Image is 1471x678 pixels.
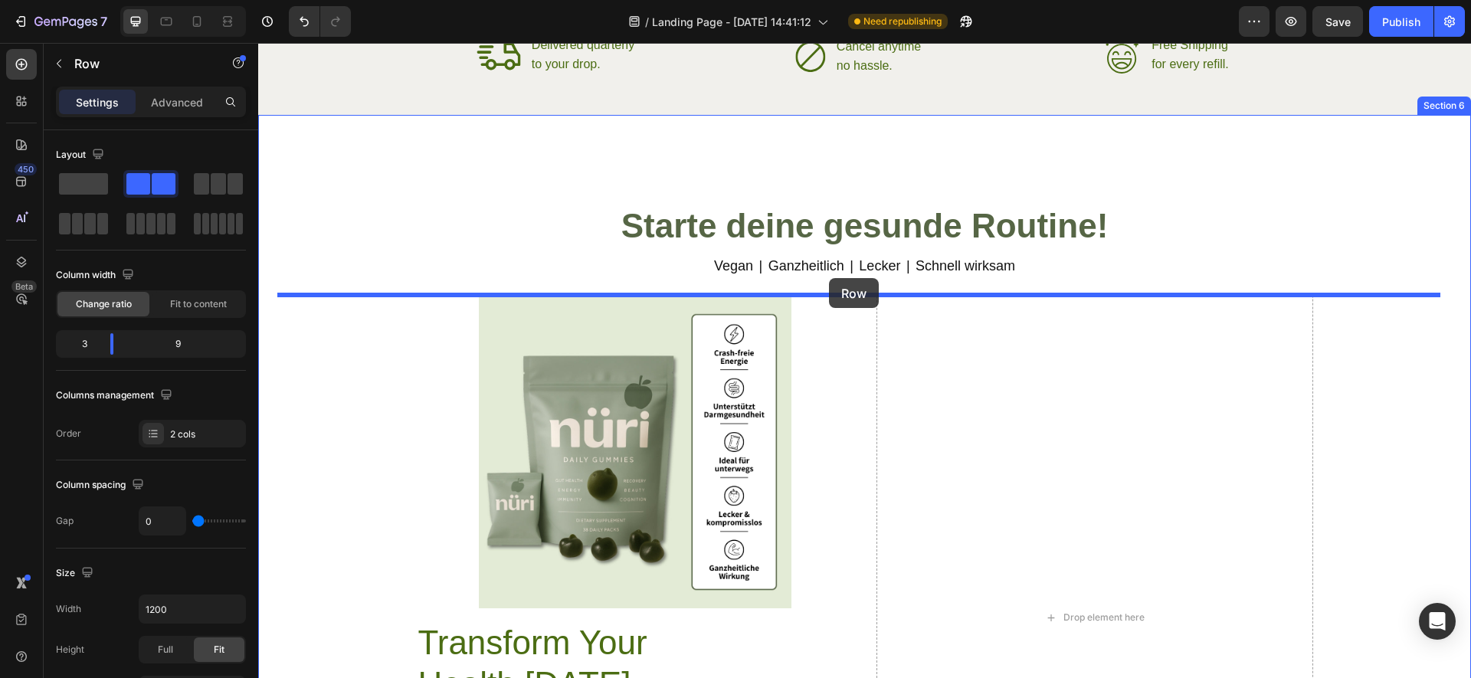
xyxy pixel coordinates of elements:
[170,297,227,311] span: Fit to content
[56,602,81,616] div: Width
[863,15,942,28] span: Need republishing
[139,595,245,623] input: Auto
[76,297,132,311] span: Change ratio
[652,14,811,30] span: Landing Page - [DATE] 14:41:12
[56,563,97,584] div: Size
[170,427,242,441] div: 2 cols
[56,514,74,528] div: Gap
[1382,14,1420,30] div: Publish
[151,94,203,110] p: Advanced
[289,6,351,37] div: Undo/Redo
[1312,6,1363,37] button: Save
[56,265,137,286] div: Column width
[76,94,119,110] p: Settings
[1325,15,1351,28] span: Save
[15,163,37,175] div: 450
[1419,603,1456,640] div: Open Intercom Messenger
[74,54,205,73] p: Row
[11,280,37,293] div: Beta
[126,333,243,355] div: 9
[56,643,84,657] div: Height
[158,643,173,657] span: Full
[100,12,107,31] p: 7
[6,6,114,37] button: 7
[56,427,81,441] div: Order
[139,507,185,535] input: Auto
[214,643,224,657] span: Fit
[56,475,147,496] div: Column spacing
[645,14,649,30] span: /
[59,333,98,355] div: 3
[258,43,1471,678] iframe: To enrich screen reader interactions, please activate Accessibility in Grammarly extension settings
[56,385,175,406] div: Columns management
[56,145,107,165] div: Layout
[1369,6,1433,37] button: Publish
